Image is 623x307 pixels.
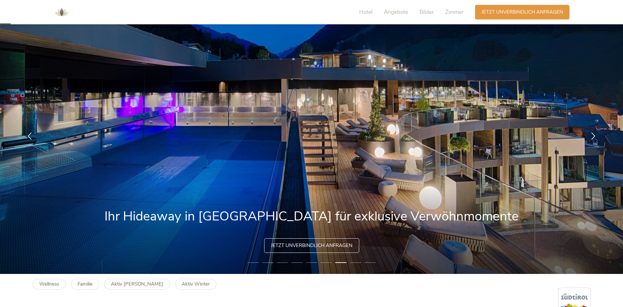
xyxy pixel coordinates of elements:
[420,8,434,16] span: Bilder
[271,242,352,249] span: Jetzt unverbindlich anfragen
[182,281,210,287] b: Aktiv Winter
[78,281,92,287] b: Familie
[39,281,59,287] b: Wellness
[71,279,99,289] a: Familie
[445,8,464,16] span: Zimmer
[482,9,563,16] span: Jetzt unverbindlich anfragen
[32,279,66,289] a: Wellness
[175,279,216,289] a: Aktiv Winter
[384,8,408,16] span: Angebote
[104,279,170,289] a: Aktiv [PERSON_NAME]
[52,3,71,22] img: AMONTI & LUNARIS Wellnessresort
[111,281,163,287] b: Aktiv [PERSON_NAME]
[52,10,71,14] a: AMONTI & LUNARIS Wellnessresort
[359,8,373,16] span: Hotel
